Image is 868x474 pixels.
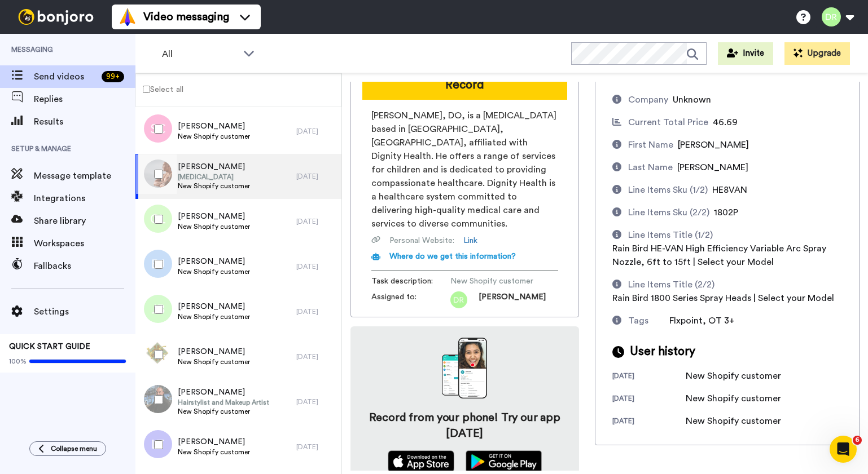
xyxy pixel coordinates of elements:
span: Hairstylist and Makeup Artist [178,398,269,407]
span: [PERSON_NAME] [178,301,250,312]
span: Collapse menu [51,444,97,453]
span: Message template [34,169,135,183]
h4: Record from your phone! Try our app [DATE] [362,410,568,441]
span: [PERSON_NAME] [178,436,250,448]
button: Collapse menu [29,441,106,456]
span: Results [34,115,135,129]
a: Link [463,235,477,246]
div: [DATE] [296,262,336,271]
span: New Shopify customer [178,132,250,141]
div: [DATE] [612,371,686,383]
span: Task description : [371,276,450,287]
img: playstore [466,450,542,473]
div: [DATE] [296,307,336,316]
span: New Shopify customer [178,222,250,231]
span: [PERSON_NAME] [178,387,269,398]
span: All [162,47,238,61]
span: Replies [34,92,135,106]
span: [PERSON_NAME], DO, is a [MEDICAL_DATA] based in [GEOGRAPHIC_DATA], [GEOGRAPHIC_DATA], affiliated ... [371,109,558,231]
span: 6 [853,436,862,445]
div: Line Items Sku (1/2) [628,183,708,197]
span: [MEDICAL_DATA] [178,172,250,181]
span: Video messaging [143,9,229,25]
span: 1802P [714,208,738,217]
span: Personal Website : [389,235,454,246]
span: 100% [9,357,27,366]
span: Rain Bird 1800 Series Spray Heads | Select your Model [612,294,834,303]
span: Settings [34,305,135,318]
span: 46.69 [713,118,738,127]
img: vm-color.svg [119,8,137,26]
div: [DATE] [296,172,336,181]
span: Rain Bird HE-VAN High Efficiency Variable Arc Spray Nozzle, 6ft to 15ft | Select your Model [612,244,826,267]
span: [PERSON_NAME] [178,346,250,357]
img: dr.png [450,291,467,308]
span: Send videos [34,70,97,83]
span: [PERSON_NAME] [678,140,749,149]
span: HE8VAN [712,185,747,194]
div: [DATE] [296,127,336,136]
div: [DATE] [296,217,336,226]
div: Line Items Title (2/2) [628,278,714,291]
div: [DATE] [612,417,686,428]
div: New Shopify customer [686,369,781,383]
img: appstore [388,450,455,473]
div: Company [628,93,668,107]
button: Record [362,70,567,100]
div: New Shopify customer [686,392,781,405]
div: New Shopify customer [686,414,781,428]
span: Workspaces [34,237,135,250]
span: [PERSON_NAME] [178,121,250,132]
span: [PERSON_NAME] [178,256,250,267]
iframe: Intercom live chat [830,436,857,463]
span: Fallbacks [34,259,135,273]
div: Line Items Title (1/2) [628,228,713,242]
span: New Shopify customer [178,312,250,321]
div: [DATE] [296,352,336,361]
span: [PERSON_NAME] [479,291,546,308]
span: [PERSON_NAME] [677,163,748,172]
label: Select all [136,82,183,96]
span: New Shopify customer [178,181,250,191]
span: New Shopify customer [178,357,250,366]
span: New Shopify customer [178,448,250,457]
span: New Shopify customer [450,276,558,287]
div: Current Total Price [628,116,708,129]
div: Last Name [628,161,673,174]
div: Tags [628,314,648,327]
button: Upgrade [784,42,850,65]
span: Integrations [34,192,135,205]
button: Invite [718,42,773,65]
div: 99 + [102,71,124,82]
span: QUICK START GUIDE [9,343,90,351]
span: [PERSON_NAME] [178,161,250,172]
div: [DATE] [612,394,686,405]
img: download [442,338,487,398]
img: bj-logo-header-white.svg [14,9,98,25]
input: Select all [143,86,150,93]
span: User history [630,343,695,360]
div: Line Items Sku (2/2) [628,206,709,219]
span: Flxpoint, OT 3+ [669,316,734,325]
span: Where do we get this information? [389,252,516,260]
span: Share library [34,214,135,228]
span: Unknown [673,95,711,104]
div: First Name [628,138,673,152]
div: [DATE] [296,442,336,451]
span: [PERSON_NAME] [178,211,250,222]
span: New Shopify customer [178,267,250,276]
span: New Shopify customer [178,407,269,416]
div: [DATE] [296,397,336,406]
span: Assigned to: [371,291,450,308]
